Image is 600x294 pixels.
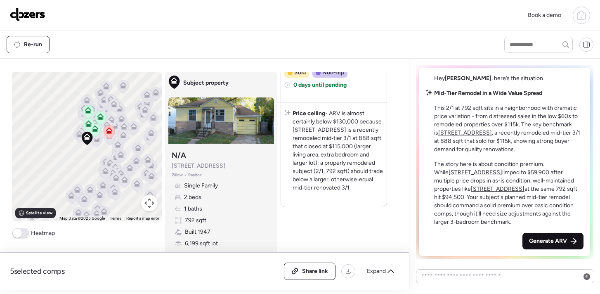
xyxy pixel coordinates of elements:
[293,109,383,192] p: - ARV is almost certainly below $130,000 because [STREET_ADDRESS] is a recently remodeled mid‑tie...
[10,8,45,21] img: Logo
[184,182,218,190] span: Single Family
[184,193,201,202] span: 2 beds
[184,205,202,213] span: 1 baths
[10,266,65,276] span: 5 selected comps
[24,40,42,49] span: Re-run
[172,172,183,178] span: Zillow
[438,129,492,136] a: [STREET_ADDRESS]
[185,251,204,259] span: Garage
[126,216,159,220] a: Report a map error
[434,90,542,97] strong: Mid-Tier Remodel in a Wide Value Spread
[184,172,187,178] span: •
[434,75,543,82] span: Hey , here’s the situation
[293,81,347,89] span: 0 days until pending
[185,239,218,248] span: 6,199 sqft lot
[302,267,328,275] span: Share link
[188,172,201,178] span: Realtor
[445,75,491,82] span: [PERSON_NAME]
[185,216,206,225] span: 792 sqft
[26,210,52,216] span: Satellite view
[172,162,225,170] span: [STREET_ADDRESS]
[183,79,229,87] span: Subject property
[322,69,344,77] span: Non-flip
[14,211,41,221] a: Open this area in Google Maps (opens a new window)
[367,267,386,275] span: Expand
[471,185,524,192] a: [STREET_ADDRESS]
[31,229,55,237] span: Heatmap
[528,12,561,19] span: Book a demo
[529,237,567,245] span: Generate ARV
[185,228,210,236] span: Built 1947
[434,104,583,154] p: This 2/1 at 792 sqft sits in a neighborhood with dramatic price variation - from distressed sales...
[110,216,121,220] a: Terms (opens in new tab)
[172,150,186,160] h3: N/A
[141,195,158,211] button: Map camera controls
[59,216,105,220] span: Map Data ©2025 Google
[14,211,41,221] img: Google
[293,110,325,117] strong: Price ceiling
[294,69,306,77] span: Sold
[449,169,502,176] a: [STREET_ADDRESS]
[434,160,583,226] p: The story here is about condition premium. While limped to $59,900 after multiple price drops in ...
